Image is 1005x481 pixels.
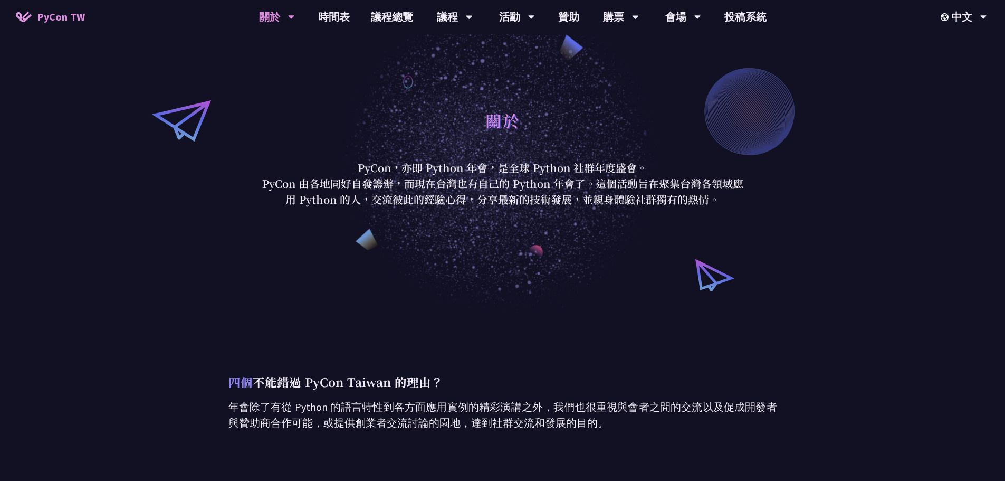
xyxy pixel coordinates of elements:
[37,9,85,25] span: PyCon TW
[16,12,32,22] img: Home icon of PyCon TW 2025
[228,399,777,431] p: 年會除了有從 Python 的語言特性到各方面應用實例的精彩演講之外，我們也很重視與會者之間的交流以及促成開發者與贊助商合作可能，或提供創業者交流討論的園地，達到社群交流和發展的目的。
[228,373,253,390] span: 四個
[485,105,520,136] h1: 關於
[5,4,95,30] a: PyCon TW
[941,13,951,21] img: Locale Icon
[257,176,748,208] p: PyCon 由各地同好自發籌辦，而現在台灣也有自己的 Python 年會了。這個活動旨在聚集台灣各領域應用 Python 的人，交流彼此的經驗心得，分享最新的技術發展，並親身體驗社群獨有的熱情。
[228,373,777,391] p: 不能錯過 PyCon Taiwan 的理由？
[257,160,748,176] p: PyCon，亦即 Python 年會，是全球 Python 社群年度盛會。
